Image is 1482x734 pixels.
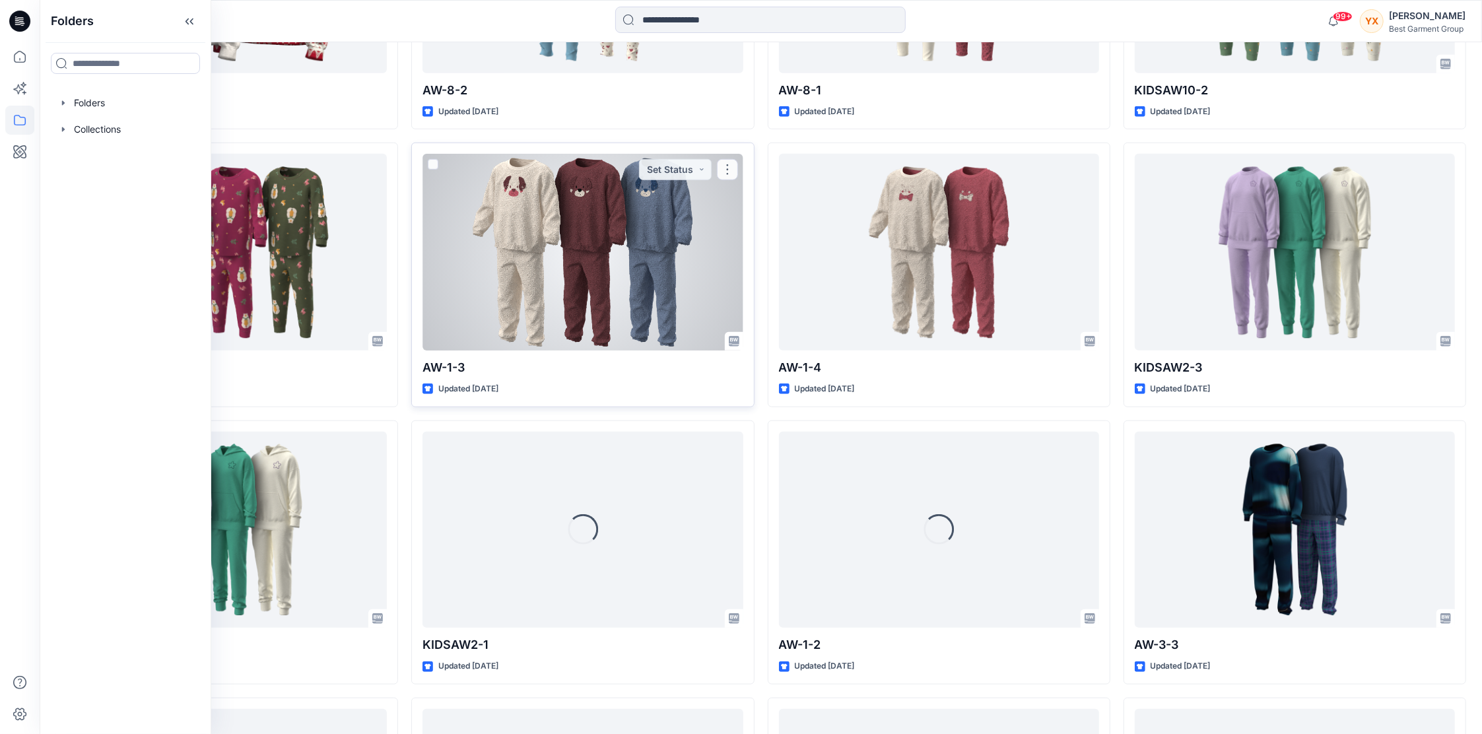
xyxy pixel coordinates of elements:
[1135,432,1455,628] a: AW-3-3
[1389,8,1465,24] div: [PERSON_NAME]
[1151,659,1211,673] p: Updated [DATE]
[1135,358,1455,377] p: KIDSAW2-3
[1151,382,1211,396] p: Updated [DATE]
[1135,81,1455,100] p: KIDSAW10-2
[67,636,387,654] p: KIDSAW2-2
[438,659,498,673] p: Updated [DATE]
[795,382,855,396] p: Updated [DATE]
[422,358,743,377] p: AW-1-3
[1135,154,1455,350] a: KIDSAW2-3
[1135,636,1455,654] p: AW-3-3
[67,432,387,628] a: KIDSAW2-2
[67,81,387,100] p: AW-6-1
[422,636,743,654] p: KIDSAW2-1
[779,636,1099,654] p: AW-1-2
[779,358,1099,377] p: AW-1-4
[422,154,743,350] a: AW-1-3
[779,81,1099,100] p: AW-8-1
[1360,9,1384,33] div: YX
[438,382,498,396] p: Updated [DATE]
[422,81,743,100] p: AW-8-2
[1333,11,1353,22] span: 99+
[795,659,855,673] p: Updated [DATE]
[1389,24,1465,34] div: Best Garment Group
[438,105,498,119] p: Updated [DATE]
[1151,105,1211,119] p: Updated [DATE]
[779,154,1099,350] a: AW-1-4
[67,358,387,377] p: KIDSAW10-1
[795,105,855,119] p: Updated [DATE]
[67,154,387,350] a: KIDSAW10-1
